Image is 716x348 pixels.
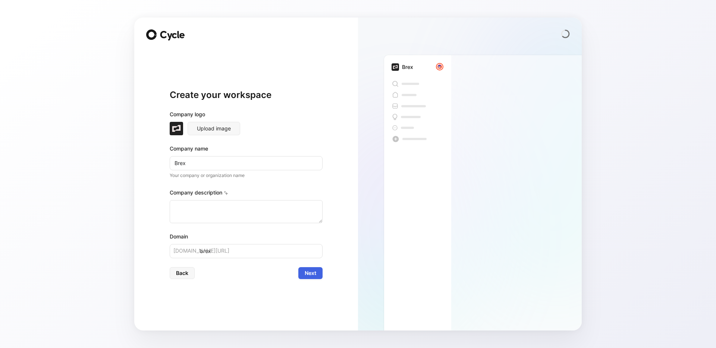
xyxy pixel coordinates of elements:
[170,267,195,279] button: Back
[437,64,443,70] img: avatar
[298,267,323,279] button: Next
[170,122,183,135] img: brex.com
[173,246,229,255] span: [DOMAIN_NAME][URL]
[188,122,240,135] button: Upload image
[402,63,413,72] div: Brex
[170,156,323,170] input: Example
[170,144,323,153] div: Company name
[176,269,188,278] span: Back
[170,172,323,179] p: Your company or organization name
[170,110,323,122] div: Company logo
[392,63,399,71] img: brex.com
[170,89,323,101] h1: Create your workspace
[170,232,323,241] div: Domain
[197,124,231,133] span: Upload image
[305,269,316,278] span: Next
[170,188,323,200] div: Company description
